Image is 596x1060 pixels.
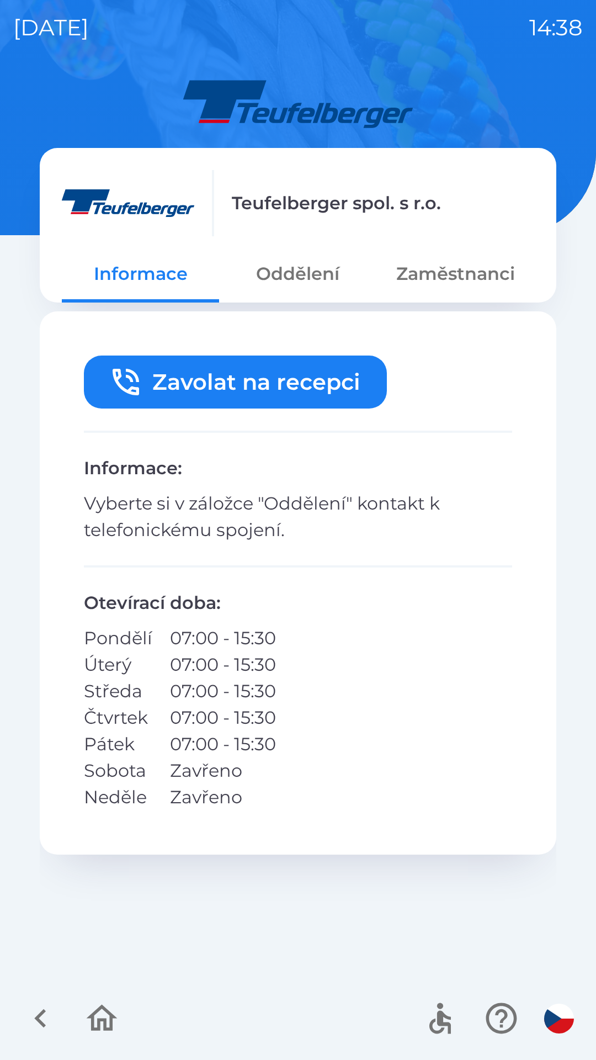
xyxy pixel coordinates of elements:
[170,757,276,784] p: Zavřeno
[84,784,152,810] p: Neděle
[219,254,376,294] button: Oddělení
[84,704,152,731] p: Čtvrtek
[170,704,276,731] p: 07:00 - 15:30
[62,254,219,294] button: Informace
[170,678,276,704] p: 07:00 - 15:30
[170,731,276,757] p: 07:00 - 15:30
[232,190,441,216] p: Teufelberger spol. s r.o.
[84,731,152,757] p: Pátek
[62,170,194,236] img: 687bd9e2-e5e1-4ffa-84b0-83b74f2f06bb.png
[529,11,583,44] p: 14:38
[13,11,89,44] p: [DATE]
[544,1004,574,1033] img: cs flag
[84,625,152,651] p: Pondělí
[84,678,152,704] p: Středa
[170,784,276,810] p: Zavřeno
[84,356,387,409] button: Zavolat na recepci
[40,77,556,130] img: Logo
[84,455,512,481] p: Informace :
[84,651,152,678] p: Úterý
[170,651,276,678] p: 07:00 - 15:30
[377,254,534,294] button: Zaměstnanci
[84,757,152,784] p: Sobota
[170,625,276,651] p: 07:00 - 15:30
[84,590,512,616] p: Otevírací doba :
[84,490,512,543] p: Vyberte si v záložce "Oddělení" kontakt k telefonickému spojení.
